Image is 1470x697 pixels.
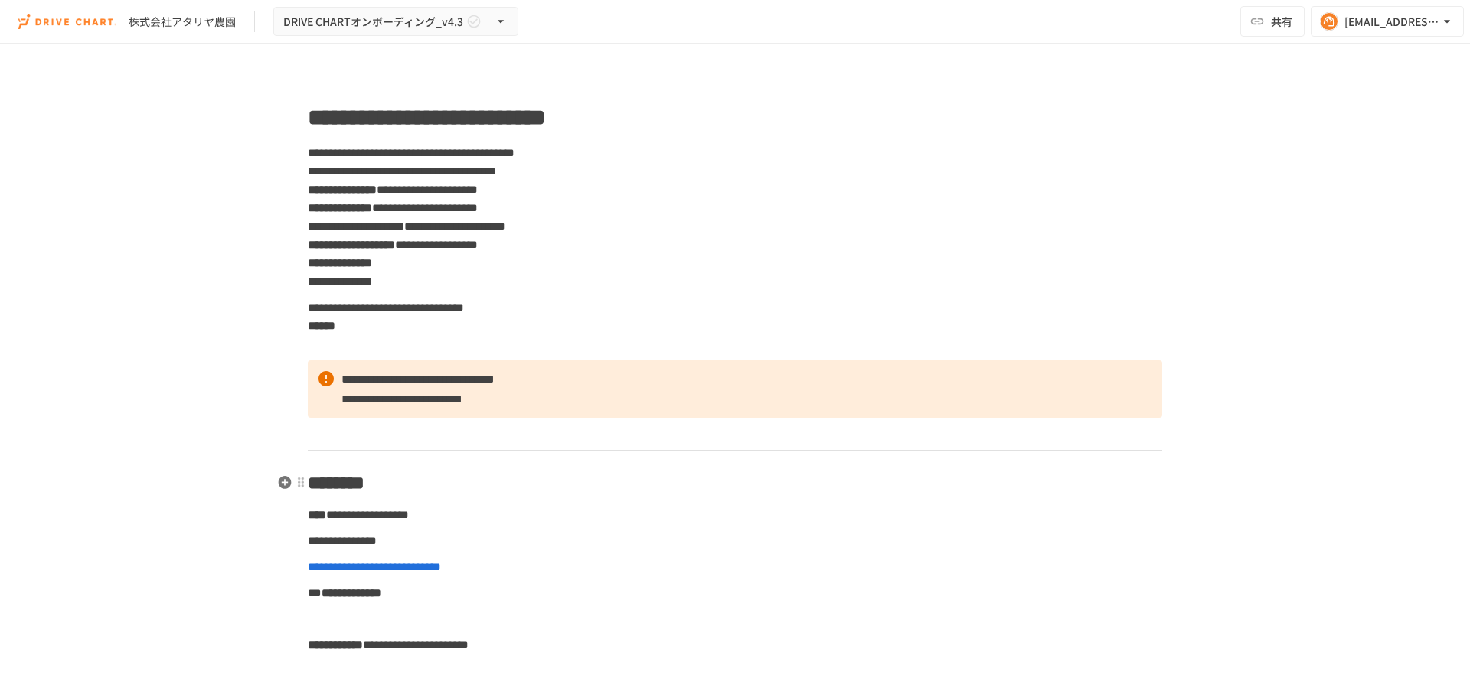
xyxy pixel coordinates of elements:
[1344,12,1439,31] div: [EMAIL_ADDRESS][PERSON_NAME][DOMAIN_NAME]
[283,12,463,31] span: DRIVE CHARTオンボーディング_v4.3
[18,9,116,34] img: i9VDDS9JuLRLX3JIUyK59LcYp6Y9cayLPHs4hOxMB9W
[129,14,236,30] div: 株式会社アタリヤ農園
[1271,13,1292,30] span: 共有
[1311,6,1464,37] button: [EMAIL_ADDRESS][PERSON_NAME][DOMAIN_NAME]
[1240,6,1305,37] button: 共有
[273,7,518,37] button: DRIVE CHARTオンボーディング_v4.3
